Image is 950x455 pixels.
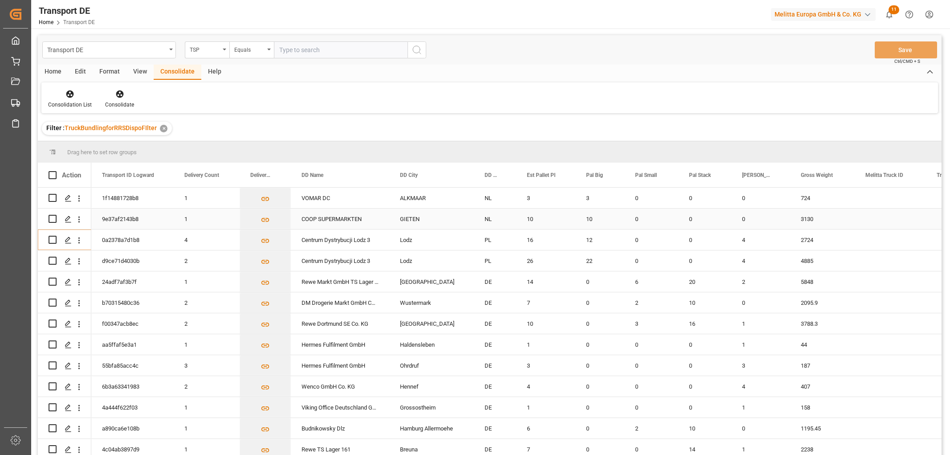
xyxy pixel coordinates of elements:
button: show 11 new notifications [879,4,899,25]
div: 0 [678,376,731,397]
span: Delivery Count [184,172,219,178]
div: DE [474,271,516,292]
div: 0 [731,418,790,439]
span: Est Pallet Pl [527,172,555,178]
div: Wenco GmbH Co. KG [291,376,389,397]
div: 26 [516,250,575,271]
span: DD Name [302,172,323,178]
button: Save [875,41,937,58]
div: a890ca6e108b [91,418,174,439]
span: Pal Small [635,172,657,178]
div: Equals [234,44,265,54]
div: VOMAR DC [291,188,389,208]
div: Press SPACE to select this row. [38,313,91,334]
span: Drag here to set row groups [67,149,137,156]
div: Lodz [389,250,474,271]
div: Press SPACE to select this row. [38,271,91,292]
div: Consolidate [154,65,201,80]
div: f00347acb8ec [91,313,174,334]
div: 2 [174,313,240,334]
div: Press SPACE to select this row. [38,376,91,397]
span: Pal Big [586,172,603,178]
div: 0 [575,292,624,313]
div: 24adf7af3b7f [91,271,174,292]
div: b70315480c36 [91,292,174,313]
div: Transport DE [47,44,166,55]
div: 10 [575,209,624,229]
div: 4 [516,376,575,397]
div: 2 [624,418,678,439]
button: Melitta Europa GmbH & Co. KG [771,6,879,23]
div: 187 [790,355,855,376]
div: Centrum Dystrybucji Lodz 3 [291,230,389,250]
div: Press SPACE to select this row. [38,209,91,230]
div: 0 [624,230,678,250]
div: 1 [174,271,240,292]
div: DE [474,397,516,418]
div: Transport DE [39,4,95,17]
div: View [126,65,154,80]
div: 2 [731,271,790,292]
div: 4885 [790,250,855,271]
div: DE [474,376,516,397]
div: Centrum Dystrybucji Lodz 3 [291,250,389,271]
div: Haldensleben [389,334,474,355]
div: Press SPACE to select this row. [38,355,91,376]
div: 0 [575,313,624,334]
div: Home [38,65,68,80]
div: 0 [575,376,624,397]
div: TSP [190,44,220,54]
div: Rewe Markt GmbH TS Lager 510 [291,271,389,292]
span: Pal Stack [689,172,711,178]
div: 4 [731,230,790,250]
button: open menu [229,41,274,58]
div: 0 [624,209,678,229]
div: 10 [516,209,575,229]
div: 3 [731,355,790,376]
div: 0 [678,209,731,229]
div: 44 [790,334,855,355]
div: 22 [575,250,624,271]
div: 1 [174,418,240,439]
div: [GEOGRAPHIC_DATA] [389,271,474,292]
span: DD Country [485,172,497,178]
div: 0 [575,418,624,439]
div: DE [474,418,516,439]
div: 16 [678,313,731,334]
div: ALKMAAR [389,188,474,208]
div: DE [474,292,516,313]
div: Ohrdruf [389,355,474,376]
div: 0 [678,188,731,208]
div: COOP SUPERMARKTEN [291,209,389,229]
div: 1 [731,397,790,418]
span: Filter : [46,124,65,131]
div: Press SPACE to select this row. [38,230,91,250]
div: 5848 [790,271,855,292]
div: 4a444f622f03 [91,397,174,418]
div: 0 [624,188,678,208]
div: [GEOGRAPHIC_DATA] [389,313,474,334]
div: 3788.3 [790,313,855,334]
div: 1 [174,209,240,229]
div: 3 [516,355,575,376]
span: TruckBundlingforRRSDispoFIlter [65,124,157,131]
div: 1 [174,188,240,208]
div: Grossostheim [389,397,474,418]
div: PL [474,250,516,271]
div: Press SPACE to select this row. [38,188,91,209]
span: DD City [400,172,418,178]
div: 0 [575,355,624,376]
div: Viking Office Deutschland GmbH [291,397,389,418]
div: 4 [174,230,240,250]
div: GIETEN [389,209,474,229]
div: DE [474,355,516,376]
div: Hermes Fulfilment GmbH [291,355,389,376]
div: DM Drogerie Markt GmbH CO KG [291,292,389,313]
div: 2 [174,292,240,313]
div: 0 [678,250,731,271]
div: 0 [575,271,624,292]
button: open menu [42,41,176,58]
div: 14 [516,271,575,292]
div: 10 [516,313,575,334]
div: Lodz [389,230,474,250]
